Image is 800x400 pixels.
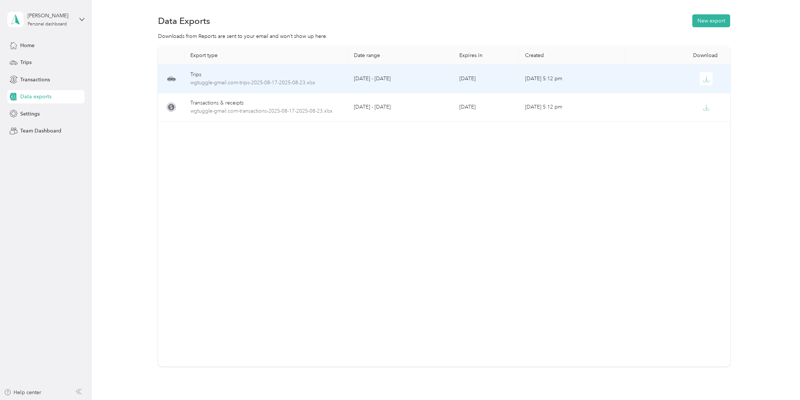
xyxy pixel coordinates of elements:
[20,93,51,100] span: Data exports
[453,93,519,121] td: [DATE]
[519,65,625,93] td: [DATE] 5:12 pm
[158,32,730,40] div: Downloads from Reports are sent to your email and won’t show up here.
[28,22,67,26] div: Personal dashboard
[519,93,625,121] td: [DATE] 5:12 pm
[348,46,453,65] th: Date range
[348,65,453,93] td: [DATE] - [DATE]
[190,71,342,79] div: Trips
[20,110,40,118] span: Settings
[20,127,61,135] span: Team Dashboard
[28,12,73,20] div: [PERSON_NAME]
[692,14,730,27] button: New export
[190,107,342,115] span: wgtuggle-gmail.com-transactions-2025-08-17-2025-08-23.xlsx
[631,52,724,59] div: Download
[453,65,519,93] td: [DATE]
[190,99,342,107] div: Transactions & receipts
[519,46,625,65] th: Created
[4,389,42,396] button: Help center
[20,59,32,66] span: Trips
[453,46,519,65] th: Expires in
[184,46,348,65] th: Export type
[190,79,342,87] span: wgtuggle-gmail.com-trips-2025-08-17-2025-08-23.xlsx
[158,17,210,25] h1: Data Exports
[348,93,453,121] td: [DATE] - [DATE]
[759,359,800,400] iframe: Everlance-gr Chat Button Frame
[20,76,50,84] span: Transactions
[20,42,35,49] span: Home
